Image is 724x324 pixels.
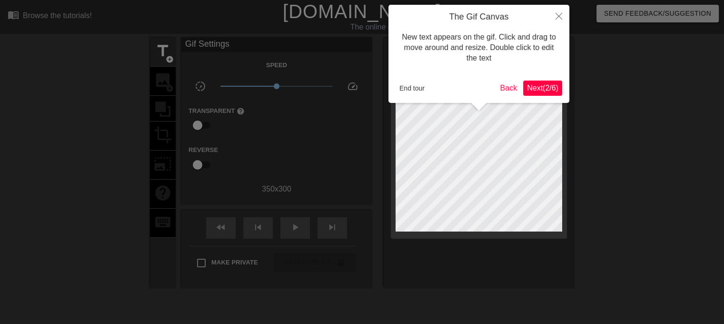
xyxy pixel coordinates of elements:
button: Send Feedback/Suggestion [596,5,719,22]
span: Make Private [211,258,258,267]
div: Browse the tutorials! [23,11,92,20]
label: Reverse [188,145,218,155]
h4: The Gif Canvas [396,12,562,22]
button: End tour [396,81,428,95]
span: Next ( 2 / 6 ) [527,84,558,92]
div: Gif Settings [181,38,372,52]
div: New text appears on the gif. Click and drag to move around and resize. Double click to edit the text [396,22,562,73]
span: Send Feedback/Suggestion [604,8,711,20]
label: Speed [266,61,287,70]
span: title [154,42,172,60]
label: Transparent [188,106,245,116]
div: The online gif editor [246,21,521,33]
button: Next [523,81,562,96]
span: add_circle [166,55,174,63]
button: Back [496,81,521,96]
span: menu_book [8,9,19,20]
span: slow_motion_video [195,81,206,92]
a: Browse the tutorials! [8,9,92,24]
span: skip_previous [252,222,264,233]
span: play_arrow [289,222,301,233]
span: help [237,107,245,115]
div: 350 x 300 [181,183,372,195]
span: skip_next [327,222,338,233]
span: speed [347,81,358,92]
a: [DOMAIN_NAME] [283,1,441,22]
button: Close [548,5,569,27]
span: fast_rewind [215,222,227,233]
